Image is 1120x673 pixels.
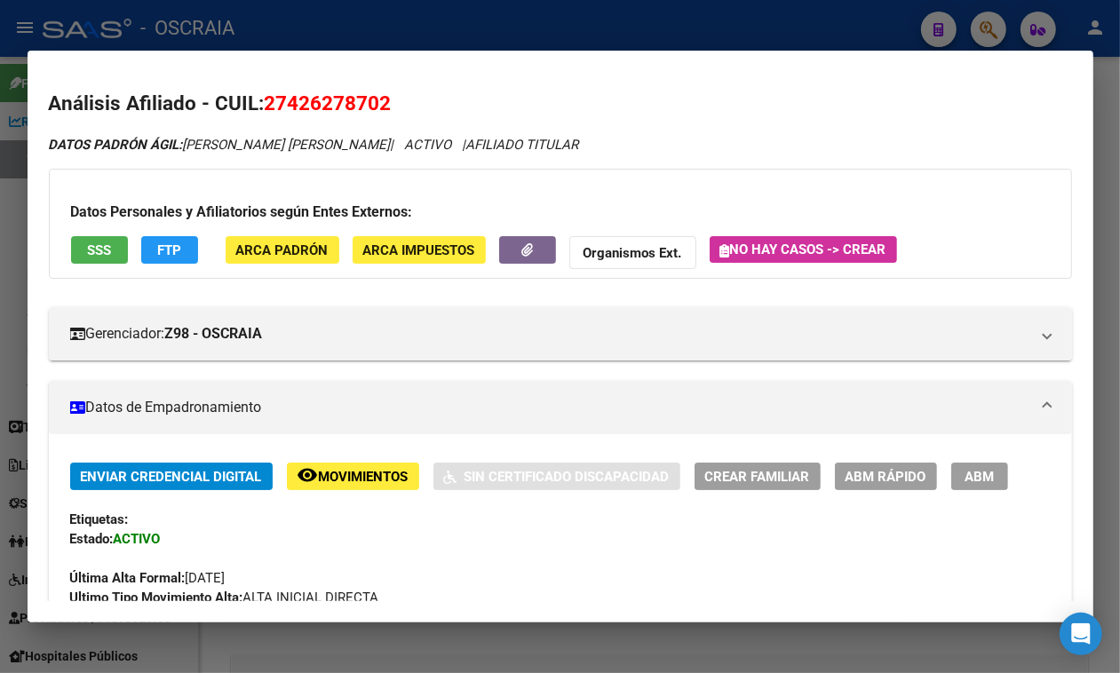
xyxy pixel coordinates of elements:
[965,469,994,485] span: ABM
[298,464,319,486] mat-icon: remove_red_eye
[49,307,1072,360] mat-expansion-panel-header: Gerenciador:Z98 - OSCRAIA
[705,469,810,485] span: Crear Familiar
[835,463,937,490] button: ABM Rápido
[157,242,181,258] span: FTP
[720,241,886,257] span: No hay casos -> Crear
[236,242,329,258] span: ARCA Padrón
[70,323,1029,344] mat-panel-title: Gerenciador:
[433,463,680,490] button: Sin Certificado Discapacidad
[49,89,1072,119] h2: Análisis Afiliado - CUIL:
[141,236,198,264] button: FTP
[49,137,391,153] span: [PERSON_NAME] [PERSON_NAME]
[70,590,243,606] strong: Ultimo Tipo Movimiento Alta:
[49,381,1072,434] mat-expansion-panel-header: Datos de Empadronamiento
[70,463,273,490] button: Enviar Credencial Digital
[363,242,475,258] span: ARCA Impuestos
[353,236,486,264] button: ARCA Impuestos
[114,531,161,547] strong: ACTIVO
[287,463,419,490] button: Movimientos
[1060,613,1102,655] div: Open Intercom Messenger
[70,531,114,547] strong: Estado:
[695,463,821,490] button: Crear Familiar
[226,236,339,264] button: ARCA Padrón
[81,469,262,485] span: Enviar Credencial Digital
[70,511,129,527] strong: Etiquetas:
[165,323,263,344] strong: Z98 - OSCRAIA
[846,469,926,485] span: ABM Rápido
[584,245,682,261] strong: Organismos Ext.
[49,137,183,153] strong: DATOS PADRÓN ÁGIL:
[319,469,409,485] span: Movimientos
[70,590,379,606] span: ALTA INICIAL DIRECTA
[70,570,226,586] span: [DATE]
[87,242,111,258] span: SSS
[466,137,579,153] span: AFILIADO TITULAR
[70,397,1029,418] mat-panel-title: Datos de Empadronamiento
[70,570,186,586] strong: Última Alta Formal:
[71,236,128,264] button: SSS
[951,463,1008,490] button: ABM
[465,469,670,485] span: Sin Certificado Discapacidad
[265,91,392,115] span: 27426278702
[71,202,1050,223] h3: Datos Personales y Afiliatorios según Entes Externos:
[569,236,696,269] button: Organismos Ext.
[49,137,579,153] i: | ACTIVO |
[710,236,897,263] button: No hay casos -> Crear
